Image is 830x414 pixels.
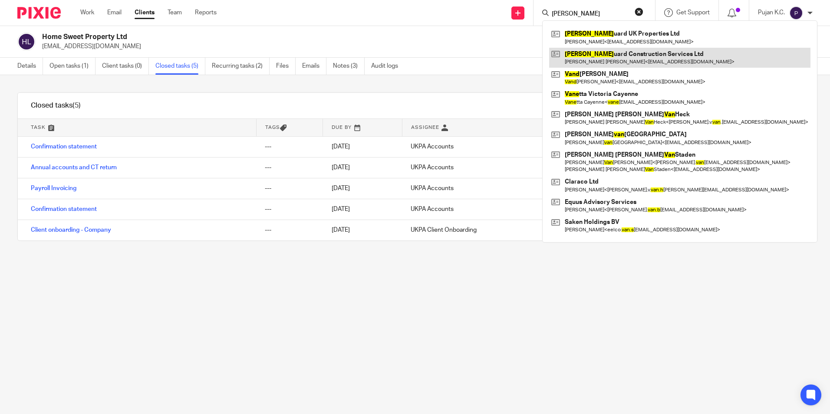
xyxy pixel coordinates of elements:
[402,199,544,220] td: UKPA Accounts
[256,119,323,136] th: Tags
[402,157,544,178] td: UKPA Accounts
[49,58,96,75] a: Open tasks (1)
[72,102,81,109] span: (5)
[789,6,803,20] img: svg%3E
[42,33,564,42] h2: Home Sweet Property Ltd
[17,33,36,51] img: svg%3E
[265,163,314,172] div: ---
[323,220,402,240] td: [DATE]
[265,226,314,234] div: ---
[31,101,81,110] h1: Closed tasks
[302,58,326,75] a: Emails
[265,184,314,193] div: ---
[31,206,97,212] a: Confirmation statement
[31,164,117,171] a: Annual accounts and CT return
[551,10,629,18] input: Search
[195,8,217,17] a: Reports
[155,58,205,75] a: Closed tasks (5)
[323,199,402,220] td: [DATE]
[323,136,402,157] td: [DATE]
[323,157,402,178] td: [DATE]
[107,8,122,17] a: Email
[212,58,270,75] a: Recurring tasks (2)
[31,185,76,191] a: Payroll Invoicing
[102,58,149,75] a: Client tasks (0)
[333,58,365,75] a: Notes (3)
[168,8,182,17] a: Team
[31,144,97,150] a: Confirmation statement
[31,227,111,233] a: Client onboarding - Company
[265,142,314,151] div: ---
[17,58,43,75] a: Details
[402,136,544,157] td: UKPA Accounts
[635,7,643,16] button: Clear
[371,58,405,75] a: Audit logs
[276,58,296,75] a: Files
[758,8,785,17] p: Pujan K.C.
[265,205,314,214] div: ---
[42,42,695,51] p: [EMAIL_ADDRESS][DOMAIN_NAME]
[402,220,544,240] td: UKPA Client Onboarding
[323,178,402,199] td: [DATE]
[135,8,155,17] a: Clients
[676,10,710,16] span: Get Support
[80,8,94,17] a: Work
[402,178,544,199] td: UKPA Accounts
[17,7,61,19] img: Pixie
